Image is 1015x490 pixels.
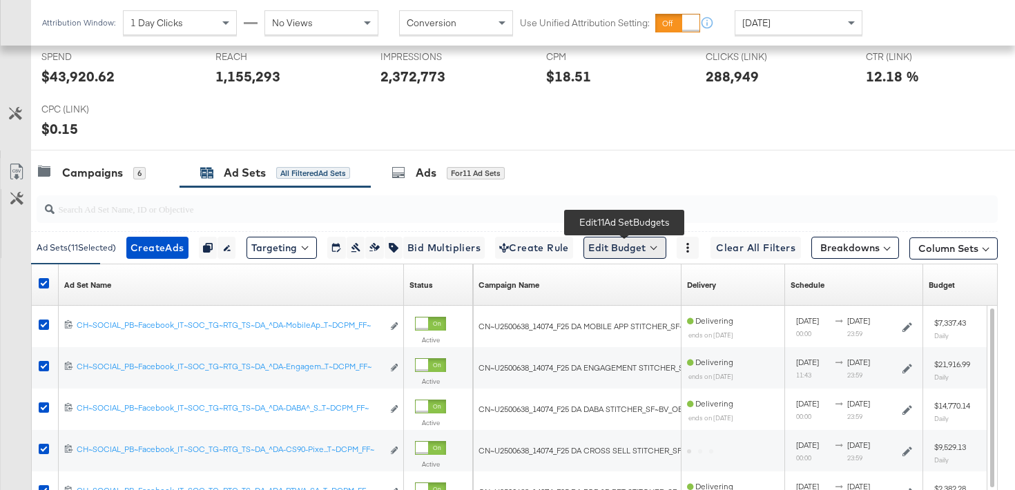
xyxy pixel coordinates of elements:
div: $43,920.62 [41,66,115,86]
div: for 11 Ad Sets [447,167,505,179]
span: [DATE] [796,357,819,367]
a: Shows when your Ad Set is scheduled to deliver. [791,280,824,291]
div: All Filtered Ad Sets [276,167,350,179]
a: CH~SOCIAL_PB~Facebook_IT~SOC_TG~RTG_TS~DA_^DA-Engagem...T~DCPM_FF~ [77,361,383,375]
div: $9,529.13 [934,442,966,453]
span: CN~U2500638_14074_F25 DA DABA STITCHER_SF~BV_OB~SALES_PK~ECOMM_FS~Stitcher-CatalogTags_PR_CP~_MK~... [478,404,944,414]
span: No Views [272,17,313,29]
span: Clear All Filters [716,239,795,257]
span: Create Ads [130,239,184,257]
a: CH~SOCIAL_PB~Facebook_IT~SOC_TG~RTG_TS~DA_^DA-CS90-Pixe...T~DCPM_FF~ [77,444,383,458]
label: Active [415,377,446,386]
button: Column Sets [909,237,998,259]
span: CLICKS (LINK) [706,50,809,63]
sub: 00:00 [796,329,811,337]
input: Search Ad Set Name, ID or Objective [55,190,912,217]
a: CH~SOCIAL_PB~Facebook_IT~SOC_TG~RTG_TS~DA_^DA-DABA^_S...T~DCPM_FF~ [77,402,383,417]
sub: 23:59 [847,453,862,462]
span: Create Rule [499,239,569,257]
div: $0.15 [41,119,78,139]
span: IMPRESSIONS [380,50,484,63]
span: Delivering [687,315,733,326]
span: [DATE] [847,398,870,409]
span: [DATE] [847,315,870,326]
div: $18.51 [546,66,591,86]
span: Conversion [407,17,456,29]
a: Reflects the ability of your Ad Set to achieve delivery based on ad states, schedule and budget. [687,280,716,291]
sub: 23:59 [847,412,862,420]
div: Attribution Window: [41,18,116,28]
span: Delivering [687,398,733,409]
sub: ends on [DATE] [688,372,733,380]
div: Ads [416,165,436,181]
label: Active [415,418,446,427]
button: Targeting [246,237,317,259]
sub: ends on [DATE] [688,331,733,339]
div: 6 [133,167,146,179]
span: [DATE] [847,440,870,450]
sub: Daily [934,414,949,422]
span: CN~U2500638_14074_F25 DA MOBILE APP STITCHER_SF~BV_OB~SALES_PK~ECOMM_FS~Stitcher-CatalogTags_PR_C... [478,321,969,331]
sub: 23:59 [847,371,862,379]
div: 12.18 % [866,66,919,86]
button: Breakdowns [811,237,899,259]
span: [DATE] [742,17,771,29]
a: CH~SOCIAL_PB~Facebook_IT~SOC_TG~RTG_TS~DA_^DA-MobileAp...T~DCPM_FF~ [77,320,383,334]
a: Your Ad Set name. [64,280,111,291]
div: CH~SOCIAL_PB~Facebook_IT~SOC_TG~RTG_TS~DA_^DA-Engagem...T~DCPM_FF~ [77,361,383,372]
div: Campaign Name [478,280,539,291]
div: Campaigns [62,165,123,181]
button: Clear All Filters [710,237,801,259]
a: Your campaign name. [478,280,539,291]
button: CreateAds [126,237,188,259]
span: SPEND [41,50,145,63]
button: Create Rule [495,237,573,259]
div: CH~SOCIAL_PB~Facebook_IT~SOC_TG~RTG_TS~DA_^DA-CS90-Pixe...T~DCPM_FF~ [77,444,383,455]
a: Shows the current budget of Ad Set. [929,280,955,291]
div: Delivery [687,280,716,291]
span: CN~U2500638_14074_F25 DA ENGAGEMENT STITCHER_SF~BV_OB~SALES_PK~ECOMM_FS~Stitcher-CatalogTags_PR_C... [478,362,977,373]
label: Active [415,335,446,344]
div: Ad Set Name [64,280,111,291]
span: CN~U2500638_14074_F25 DA CROSS SELL STITCHER_SF~BV_OB~SALES_PK~ECOMM_FS~Stitcher-CatalogTags_PR_C... [478,445,971,455]
sub: 00:00 [796,453,811,462]
span: REACH [215,50,319,63]
sub: Daily [934,331,949,340]
div: Status [409,280,433,291]
span: CPC (LINK) [41,103,145,116]
div: Schedule [791,280,824,291]
span: [DATE] [847,357,870,367]
sub: Daily [934,455,949,464]
span: 1 Day Clicks [130,17,183,29]
button: Edit Budget [583,237,666,259]
div: 288,949 [706,66,759,86]
div: Ad Sets ( 11 Selected) [37,242,116,254]
button: Bid Multipliers [403,237,485,259]
div: CH~SOCIAL_PB~Facebook_IT~SOC_TG~RTG_TS~DA_^DA-DABA^_S...T~DCPM_FF~ [77,402,383,413]
span: Bid Multipliers [407,239,481,257]
label: Active [415,460,446,469]
div: CH~SOCIAL_PB~Facebook_IT~SOC_TG~RTG_TS~DA_^DA-MobileAp...T~DCPM_FF~ [77,320,383,331]
sub: 11:43 [796,371,811,379]
span: [DATE] [796,315,819,326]
div: 2,372,773 [380,66,445,86]
div: $7,337.43 [934,317,966,329]
sub: 23:59 [847,329,862,337]
span: CTR (LINK) [866,50,969,63]
sub: 00:00 [796,412,811,420]
div: 1,155,293 [215,66,280,86]
div: Budget [929,280,955,291]
span: [DATE] [796,398,819,409]
a: Shows the current state of your Ad Set. [409,280,433,291]
div: $21,916.99 [934,359,970,370]
sub: ends on [DATE] [688,413,733,422]
sub: Daily [934,373,949,381]
div: $14,770.14 [934,400,970,411]
span: [DATE] [796,440,819,450]
label: Use Unified Attribution Setting: [520,17,650,30]
span: CPM [546,50,650,63]
span: Delivering [687,357,733,367]
div: Ad Sets [224,165,266,181]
